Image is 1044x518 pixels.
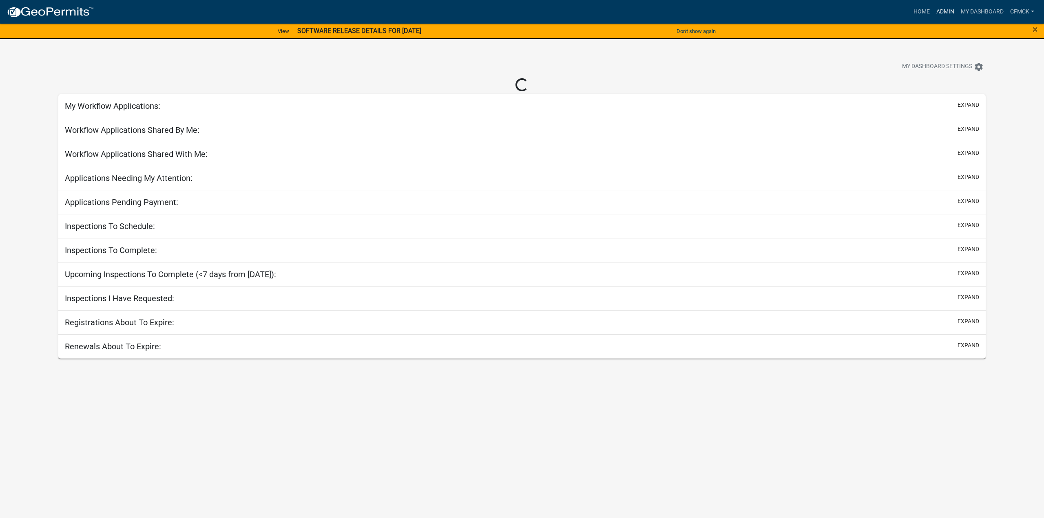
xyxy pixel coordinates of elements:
a: My Dashboard [958,4,1007,20]
button: expand [958,269,979,278]
a: Admin [933,4,958,20]
h5: Workflow Applications Shared With Me: [65,149,208,159]
button: expand [958,173,979,181]
a: CFMCK [1007,4,1037,20]
h5: Inspections To Schedule: [65,221,155,231]
button: Don't show again [673,24,719,38]
strong: SOFTWARE RELEASE DETAILS FOR [DATE] [297,27,421,35]
h5: Registrations About To Expire: [65,317,174,327]
button: My Dashboard Settingssettings [896,59,990,75]
h5: Workflow Applications Shared By Me: [65,125,199,135]
span: × [1033,24,1038,35]
a: View [274,24,292,38]
h5: Applications Needing My Attention: [65,173,192,183]
button: expand [958,101,979,109]
h5: Inspections I Have Requested: [65,293,174,303]
button: expand [958,293,979,302]
button: expand [958,317,979,326]
a: Home [910,4,933,20]
h5: Inspections To Complete: [65,245,157,255]
button: expand [958,245,979,253]
h5: Applications Pending Payment: [65,197,178,207]
h5: Upcoming Inspections To Complete (<7 days from [DATE]): [65,269,276,279]
button: expand [958,197,979,205]
button: expand [958,149,979,157]
button: expand [958,341,979,350]
button: Close [1033,24,1038,34]
span: My Dashboard Settings [902,62,972,72]
h5: Renewals About To Expire: [65,342,161,351]
button: expand [958,221,979,229]
i: settings [974,62,984,72]
h5: My Workflow Applications: [65,101,160,111]
button: expand [958,125,979,133]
